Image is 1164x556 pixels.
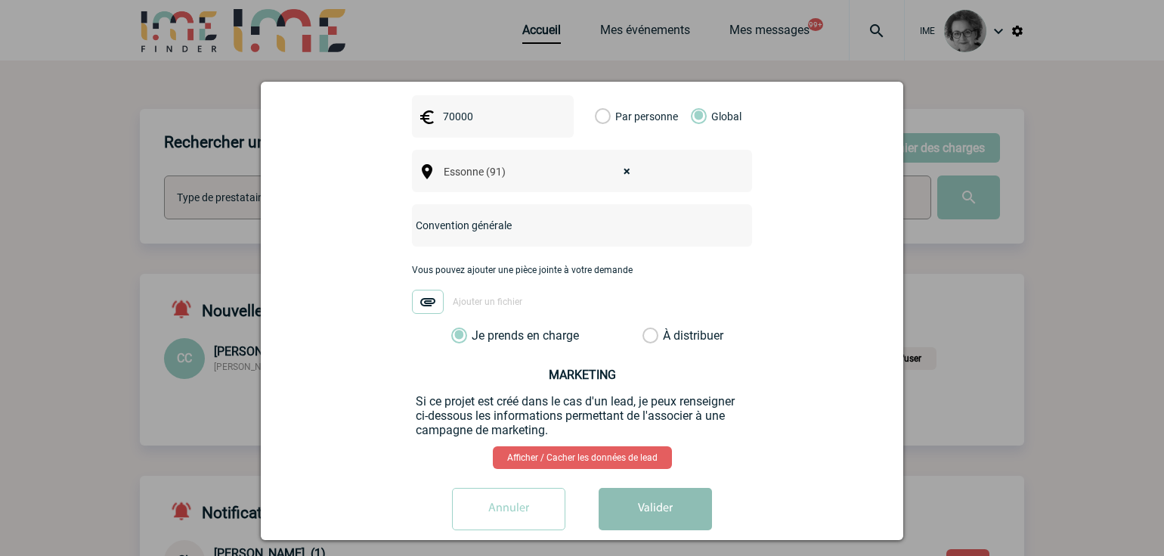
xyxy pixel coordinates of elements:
[624,161,630,182] span: ×
[439,107,543,126] input: Budget HT
[438,161,645,182] span: Essonne (91)
[691,95,701,138] label: Global
[412,216,712,235] input: Nom de l'événement
[412,265,752,275] p: Vous pouvez ajouter une pièce jointe à votre demande
[452,488,565,530] input: Annuler
[595,95,611,138] label: Par personne
[599,488,712,530] button: Valider
[451,328,477,343] label: Je prends en charge
[493,446,672,469] a: Afficher / Cacher les données de lead
[453,297,522,307] span: Ajouter un fichier
[416,368,748,382] h3: MARKETING
[642,328,658,343] label: À distribuer
[416,394,748,437] p: Si ce projet est créé dans le cas d'un lead, je peux renseigner ci-dessous les informations perme...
